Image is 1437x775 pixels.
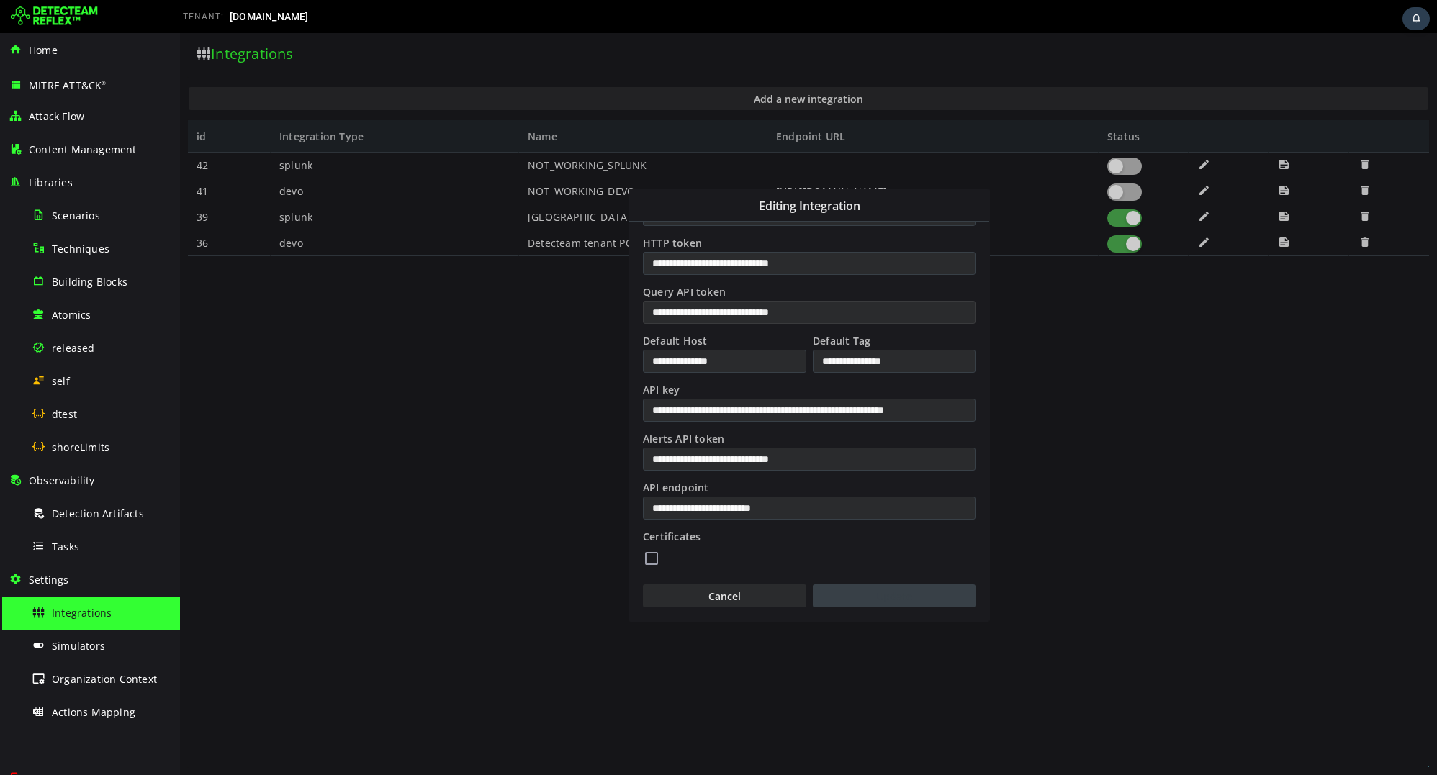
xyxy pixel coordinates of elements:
div: Add a new Integration [449,155,810,589]
label: Default Tag [631,299,797,314]
span: [DOMAIN_NAME] [230,11,309,22]
span: Integrations [52,606,112,620]
label: Default Host [461,299,628,314]
span: shoreLimits [52,440,109,454]
span: Tasks [52,540,79,553]
span: Observability [29,473,95,487]
img: Detecteam logo [11,5,98,28]
span: Scenarios [52,209,100,222]
span: dtest [52,407,77,421]
span: Attack Flow [29,109,84,123]
span: released [52,341,95,355]
span: Organization Context [52,672,157,686]
label: HTTP token [461,201,797,217]
label: Alerts API token [461,396,797,412]
label: API endpoint [461,445,797,461]
label: Query API token [461,250,797,266]
span: MITRE ATT&CK [29,78,107,92]
label: Certificates [461,494,797,510]
span: Building Blocks [52,275,127,289]
span: Home [29,43,58,57]
span: Techniques [52,242,109,255]
span: TENANT: [183,12,224,22]
span: Detection Artifacts [52,507,144,520]
span: Atomics [52,308,91,322]
span: Content Management [29,142,137,156]
button: Update [633,551,796,574]
span: Settings [29,573,69,586]
div: Task Notifications [1402,7,1430,30]
sup: ® [102,80,106,86]
span: Simulators [52,639,105,653]
button: Certificates [463,513,480,536]
span: Actions Mapping [52,705,135,719]
button: Cancel [463,551,626,574]
span: Libraries [29,176,73,189]
div: Editing Integration [449,156,809,188]
label: API key [461,348,797,363]
span: self [52,374,70,388]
